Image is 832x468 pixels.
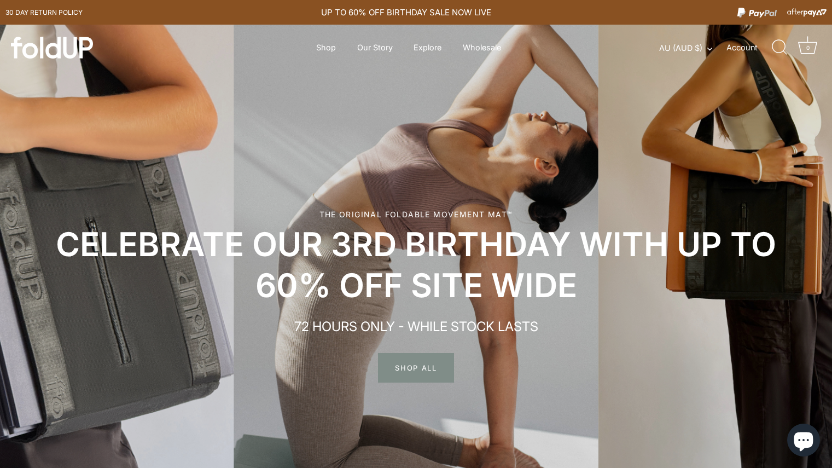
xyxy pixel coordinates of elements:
a: Shop [307,37,346,58]
div: 0 [802,42,813,53]
span: SHOP ALL [378,353,454,383]
img: foldUP [11,37,93,59]
a: foldUP [11,37,169,59]
div: The original foldable movement mat™ [49,209,783,220]
button: AU (AUD $) [659,43,724,53]
inbox-online-store-chat: Shopify online store chat [784,424,823,459]
h2: CELEBRATE OUR 3RD BIRTHDAY WITH UP TO 60% OFF SITE WIDE [49,224,783,306]
p: 72 HOURS ONLY - WHILE STOCK LASTS [187,317,646,337]
a: Explore [404,37,451,58]
a: Account [726,41,777,54]
a: Our Story [348,37,403,58]
a: Cart [796,36,820,60]
a: Search [768,36,792,60]
div: Primary navigation [289,37,528,58]
a: 30 day Return policy [5,6,83,19]
a: Wholesale [453,37,511,58]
